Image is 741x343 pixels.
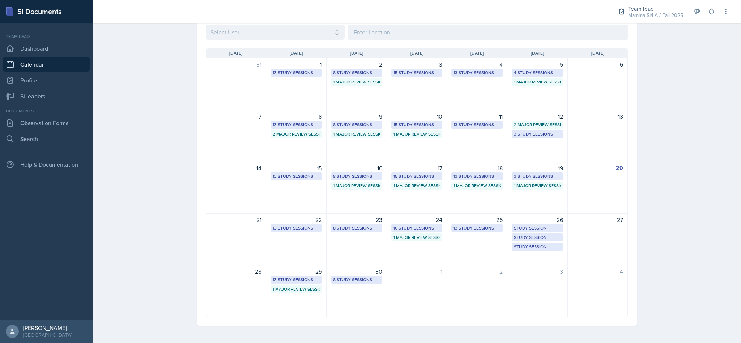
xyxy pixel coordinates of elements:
[514,234,561,241] div: Study Session
[23,324,72,331] div: [PERSON_NAME]
[453,121,501,128] div: 13 Study Sessions
[393,69,440,76] div: 15 Study Sessions
[514,69,561,76] div: 4 Study Sessions
[591,50,604,56] span: [DATE]
[333,79,380,85] div: 1 Major Review Session
[514,225,561,231] div: Study Session
[514,244,561,250] div: Study Session
[514,183,561,189] div: 1 Major Review Session
[333,225,380,231] div: 8 Study Sessions
[210,112,262,121] div: 7
[531,50,544,56] span: [DATE]
[453,69,501,76] div: 13 Study Sessions
[271,267,322,276] div: 29
[210,164,262,172] div: 14
[628,4,683,13] div: Team lead
[331,60,382,69] div: 2
[333,131,380,137] div: 1 Major Review Session
[333,121,380,128] div: 8 Study Sessions
[273,286,320,292] div: 1 Major Review Session
[391,164,443,172] div: 17
[3,116,90,130] a: Observation Forms
[512,215,563,224] div: 26
[271,164,322,172] div: 15
[273,131,320,137] div: 2 Major Review Sessions
[273,276,320,283] div: 13 Study Sessions
[393,121,440,128] div: 15 Study Sessions
[451,164,503,172] div: 18
[271,60,322,69] div: 1
[210,267,262,276] div: 28
[273,173,320,180] div: 13 Study Sessions
[453,173,501,180] div: 13 Study Sessions
[273,69,320,76] div: 13 Study Sessions
[453,183,501,189] div: 1 Major Review Session
[331,164,382,172] div: 16
[3,73,90,87] a: Profile
[273,121,320,128] div: 13 Study Sessions
[514,173,561,180] div: 3 Study Sessions
[331,215,382,224] div: 23
[23,331,72,339] div: [GEOGRAPHIC_DATA]
[391,267,443,276] div: 1
[572,267,623,276] div: 4
[514,121,561,128] div: 2 Major Review Sessions
[628,12,683,19] div: Mamma SI/LA / Fall 2025
[3,132,90,146] a: Search
[572,60,623,69] div: 6
[271,112,322,121] div: 8
[512,164,563,172] div: 19
[451,60,503,69] div: 4
[273,225,320,231] div: 13 Study Sessions
[350,50,363,56] span: [DATE]
[512,60,563,69] div: 5
[3,33,90,40] div: Team lead
[331,112,382,121] div: 9
[333,173,380,180] div: 8 Study Sessions
[391,215,443,224] div: 24
[393,183,440,189] div: 1 Major Review Session
[572,112,623,121] div: 13
[393,234,440,241] div: 1 Major Review Session
[348,25,628,40] input: Enter Location
[210,60,262,69] div: 31
[512,112,563,121] div: 12
[453,225,501,231] div: 13 Study Sessions
[271,215,322,224] div: 22
[451,215,503,224] div: 25
[391,60,443,69] div: 3
[514,79,561,85] div: 1 Major Review Session
[3,157,90,172] div: Help & Documentation
[333,276,380,283] div: 8 Study Sessions
[393,131,440,137] div: 1 Major Review Session
[3,57,90,72] a: Calendar
[229,50,242,56] span: [DATE]
[572,164,623,172] div: 20
[3,89,90,103] a: Si leaders
[410,50,423,56] span: [DATE]
[451,112,503,121] div: 11
[290,50,303,56] span: [DATE]
[210,215,262,224] div: 21
[470,50,484,56] span: [DATE]
[331,267,382,276] div: 30
[514,131,561,137] div: 3 Study Sessions
[572,215,623,224] div: 27
[333,69,380,76] div: 8 Study Sessions
[3,41,90,56] a: Dashboard
[512,267,563,276] div: 3
[3,108,90,114] div: Documents
[393,225,440,231] div: 16 Study Sessions
[333,183,380,189] div: 1 Major Review Session
[391,112,443,121] div: 10
[451,267,503,276] div: 2
[393,173,440,180] div: 15 Study Sessions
